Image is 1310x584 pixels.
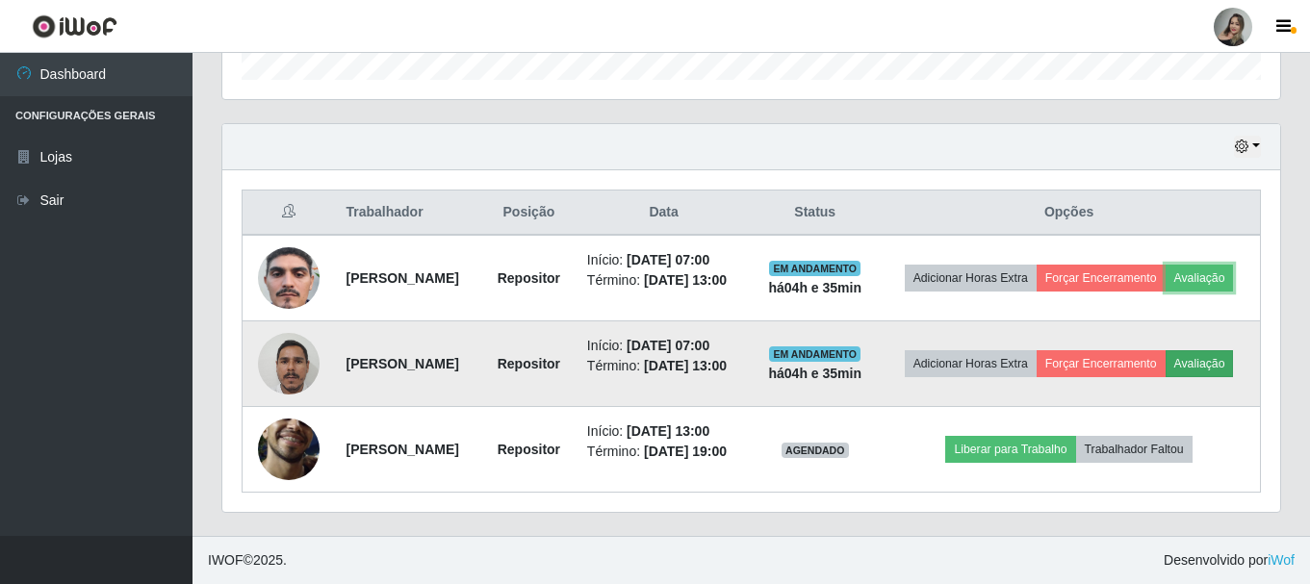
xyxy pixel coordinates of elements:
span: EM ANDAMENTO [769,346,860,362]
a: iWof [1268,552,1295,568]
img: 1755034904390.jpeg [258,381,320,518]
img: CoreUI Logo [32,14,117,38]
button: Adicionar Horas Extra [905,265,1037,292]
button: Trabalhador Faltou [1076,436,1193,463]
strong: há 04 h e 35 min [768,280,861,295]
th: Data [576,190,753,236]
li: Início: [587,250,741,270]
strong: Repositor [498,270,560,286]
time: [DATE] 07:00 [627,338,709,353]
li: Término: [587,442,741,462]
span: © 2025 . [208,550,287,571]
li: Término: [587,356,741,376]
th: Status [752,190,878,236]
button: Forçar Encerramento [1037,350,1166,377]
strong: Repositor [498,442,560,457]
th: Posição [482,190,576,236]
strong: Repositor [498,356,560,371]
span: Desenvolvido por [1164,550,1295,571]
li: Término: [587,270,741,291]
strong: há 04 h e 35 min [768,366,861,381]
time: [DATE] 13:00 [644,272,727,288]
li: Início: [587,421,741,442]
time: [DATE] 19:00 [644,444,727,459]
th: Opções [878,190,1260,236]
span: EM ANDAMENTO [769,261,860,276]
button: Avaliação [1166,265,1234,292]
th: Trabalhador [334,190,481,236]
button: Forçar Encerramento [1037,265,1166,292]
button: Liberar para Trabalho [945,436,1075,463]
strong: [PERSON_NAME] [346,270,458,286]
span: IWOF [208,552,244,568]
span: AGENDADO [782,443,849,458]
img: 1754513784799.jpeg [258,322,320,404]
strong: [PERSON_NAME] [346,356,458,371]
li: Início: [587,336,741,356]
time: [DATE] 07:00 [627,252,709,267]
button: Adicionar Horas Extra [905,350,1037,377]
img: 1733256413053.jpeg [258,210,320,346]
time: [DATE] 13:00 [644,358,727,373]
time: [DATE] 13:00 [627,423,709,439]
strong: [PERSON_NAME] [346,442,458,457]
button: Avaliação [1166,350,1234,377]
